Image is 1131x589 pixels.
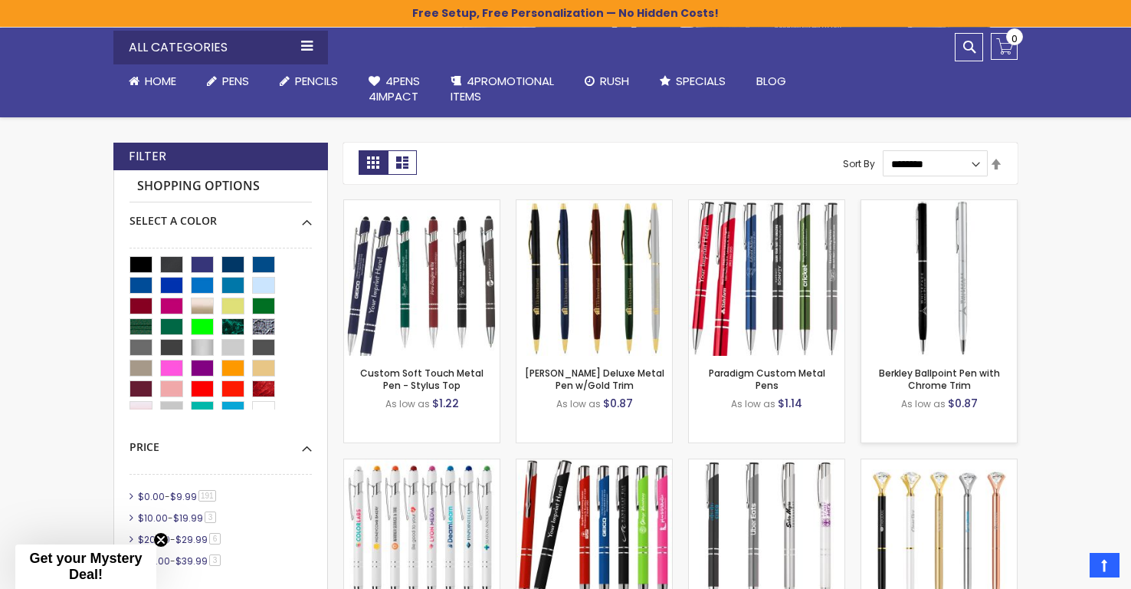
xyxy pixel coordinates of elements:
[134,512,221,525] a: $10.00-$19.993
[1090,553,1120,577] a: Top
[709,367,825,392] a: Paradigm Custom Metal Pens
[676,73,726,89] span: Specials
[689,199,844,212] a: Paradigm Plus Custom Metal Pens
[991,33,1018,60] a: 0
[731,397,775,410] span: As low as
[113,64,192,98] a: Home
[525,367,664,392] a: [PERSON_NAME] Deluxe Metal Pen w/Gold Trim
[134,533,226,546] a: $20.00-$29.996
[113,31,328,64] div: All Categories
[353,64,435,114] a: 4Pens4impact
[435,64,569,114] a: 4PROMOTIONALITEMS
[359,150,388,175] strong: Grid
[344,459,500,472] a: Ellipse Softy White Barrel Metal Pen with Stylus - ColorJet
[948,396,978,411] span: $0.87
[556,397,601,410] span: As low as
[170,490,197,503] span: $9.99
[385,397,430,410] span: As low as
[173,512,203,525] span: $19.99
[209,533,221,545] span: 6
[1011,31,1018,46] span: 0
[741,64,802,98] a: Blog
[843,157,875,170] label: Sort By
[344,199,500,212] a: Custom Soft Touch Metal Pen - Stylus Top
[432,396,459,411] span: $1.22
[209,554,221,566] span: 3
[600,73,629,89] span: Rush
[138,490,165,503] span: $0.00
[153,532,169,548] button: Close teaser
[603,396,633,411] span: $0.87
[295,73,338,89] span: Pencils
[175,533,208,546] span: $29.99
[192,64,264,98] a: Pens
[29,551,142,582] span: Get your Mystery Deal!
[756,73,786,89] span: Blog
[134,490,221,503] a: $0.00-$9.99191
[129,148,166,165] strong: Filter
[145,73,176,89] span: Home
[879,367,1000,392] a: Berkley Ballpoint Pen with Chrome Trim
[861,459,1017,472] a: Personalized Diamond-III Crystal Clear Brass Pen
[138,512,168,525] span: $10.00
[451,73,554,104] span: 4PROMOTIONAL ITEMS
[360,367,484,392] a: Custom Soft Touch Metal Pen - Stylus Top
[778,396,802,411] span: $1.14
[129,202,312,229] div: Select A Color
[689,200,844,356] img: Paradigm Plus Custom Metal Pens
[901,397,946,410] span: As low as
[516,199,672,212] a: Cooper Deluxe Metal Pen w/Gold Trim
[129,429,312,455] div: Price
[516,200,672,356] img: Cooper Deluxe Metal Pen w/Gold Trim
[861,200,1017,356] img: Berkley Ballpoint Pen with Chrome Trim
[129,170,312,203] strong: Shopping Options
[516,459,672,472] a: Paramount Custom Metal Stylus® Pens -Special Offer
[344,200,500,356] img: Custom Soft Touch Metal Pen - Stylus Top
[689,459,844,472] a: Paradigm Custom Metal Pens - Screen Printed
[15,545,156,589] div: Get your Mystery Deal!Close teaser
[369,73,420,104] span: 4Pens 4impact
[138,533,170,546] span: $20.00
[222,73,249,89] span: Pens
[644,64,741,98] a: Specials
[264,64,353,98] a: Pencils
[175,554,208,568] span: $39.99
[861,199,1017,212] a: Berkley Ballpoint Pen with Chrome Trim
[569,64,644,98] a: Rush
[134,554,226,568] a: $30.00-$39.993
[205,512,216,523] span: 3
[198,490,216,502] span: 191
